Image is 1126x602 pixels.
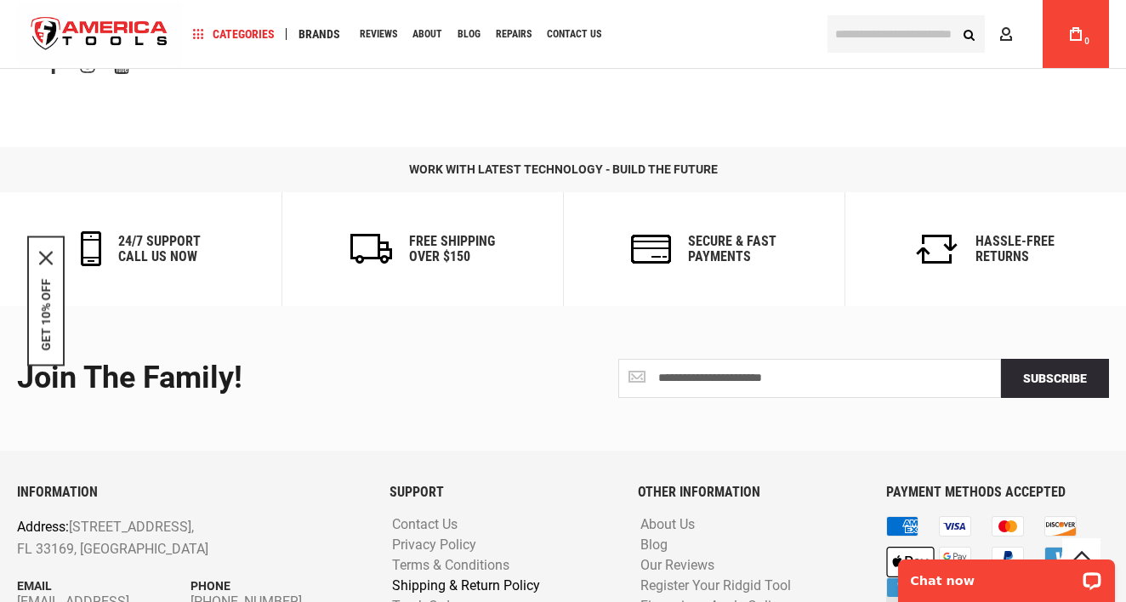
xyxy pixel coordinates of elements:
[636,517,699,533] a: About Us
[636,578,795,594] a: Register Your Ridgid Tool
[409,234,495,264] h6: Free Shipping Over $150
[118,234,201,264] h6: 24/7 support call us now
[1084,37,1089,46] span: 0
[1023,372,1087,385] span: Subscribe
[191,576,364,595] p: Phone
[539,23,609,46] a: Contact Us
[17,576,191,595] p: Email
[388,558,514,574] a: Terms & Conditions
[39,252,53,265] button: Close
[17,3,182,66] a: store logo
[975,234,1055,264] h6: Hassle-Free Returns
[17,361,550,395] div: Join the Family!
[636,558,719,574] a: Our Reviews
[405,23,450,46] a: About
[360,29,397,39] span: Reviews
[412,29,442,39] span: About
[388,537,481,554] a: Privacy Policy
[887,548,1126,602] iframe: LiveChat chat widget
[636,537,672,554] a: Blog
[17,3,182,66] img: America Tools
[488,23,539,46] a: Repairs
[388,578,544,594] a: Shipping & Return Policy
[291,23,348,46] a: Brands
[953,18,985,50] button: Search
[1001,359,1109,398] button: Subscribe
[547,29,601,39] span: Contact Us
[496,29,532,39] span: Repairs
[185,23,282,46] a: Categories
[638,485,861,500] h6: OTHER INFORMATION
[299,28,340,40] span: Brands
[193,28,275,40] span: Categories
[450,23,488,46] a: Blog
[458,29,481,39] span: Blog
[17,516,294,559] p: [STREET_ADDRESS], FL 33169, [GEOGRAPHIC_DATA]
[388,517,462,533] a: Contact Us
[39,279,53,351] button: GET 10% OFF
[39,252,53,265] svg: close icon
[17,519,69,535] span: Address:
[352,23,405,46] a: Reviews
[688,234,776,264] h6: secure & fast payments
[17,485,364,500] h6: INFORMATION
[886,485,1109,500] h6: PAYMENT METHODS ACCEPTED
[390,485,612,500] h6: SUPPORT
